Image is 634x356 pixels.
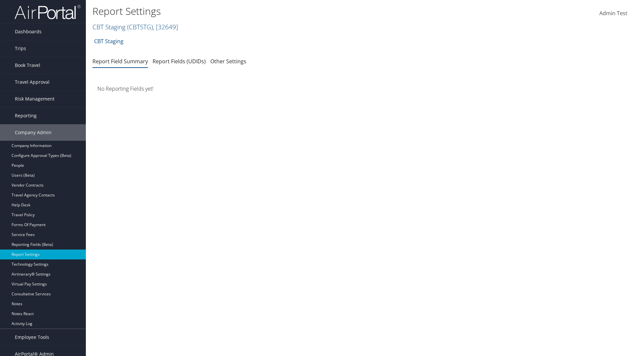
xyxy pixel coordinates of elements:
span: , [ 32649 ] [153,22,178,31]
span: Admin Test [599,10,627,17]
img: airportal-logo.png [15,4,81,20]
a: CBT Staging [92,22,178,31]
span: Dashboards [15,23,42,40]
span: Company Admin [15,124,52,141]
h4: No Reporting Fields yet! [97,85,622,92]
a: CBT Staging [94,35,123,48]
span: Trips [15,40,26,57]
span: ( CBTSTG ) [127,22,153,31]
a: Other Settings [210,58,246,65]
h1: Report Settings [92,4,449,18]
span: Risk Management [15,91,54,107]
a: Admin Test [599,3,627,24]
span: Employee Tools [15,329,49,345]
a: Report Field Summary [92,58,148,65]
span: Book Travel [15,57,40,74]
span: Reporting [15,107,37,124]
span: Travel Approval [15,74,50,90]
a: Report Fields (UDIDs) [153,58,206,65]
